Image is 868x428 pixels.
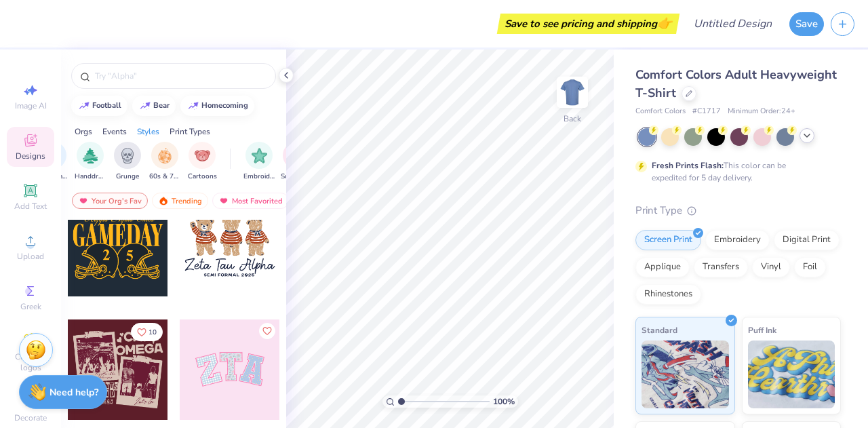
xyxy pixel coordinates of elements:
button: Like [259,323,275,339]
span: Designs [16,151,45,161]
div: Transfers [694,257,748,277]
span: Puff Ink [748,323,776,337]
span: Upload [17,251,44,262]
div: This color can be expedited for 5 day delivery. [652,159,818,184]
span: 10 [149,329,157,336]
span: Image AI [15,100,47,111]
div: filter for Grunge [114,142,141,182]
span: Add Text [14,201,47,212]
div: Events [102,125,127,138]
input: Try "Alpha" [94,69,267,83]
img: Handdrawn Image [83,148,98,163]
img: most_fav.gif [218,196,229,206]
div: Vinyl [752,257,790,277]
span: Comfort Colors [635,106,686,117]
span: Minimum Order: 24 + [728,106,795,117]
img: Grunge Image [120,148,135,163]
span: 100 % [493,395,515,408]
img: trend_line.gif [188,102,199,110]
div: Print Type [635,203,841,218]
img: most_fav.gif [78,196,89,206]
button: filter button [281,142,312,182]
button: filter button [114,142,141,182]
span: Screen Print [281,172,312,182]
div: filter for Handdrawn [75,142,106,182]
div: Save to see pricing and shipping [500,14,676,34]
img: trend_line.gif [140,102,151,110]
div: Back [564,113,581,125]
div: Screen Print [635,230,701,250]
img: Back [559,79,586,106]
span: Embroidery [243,172,275,182]
span: 👉 [657,15,672,31]
div: Orgs [75,125,92,138]
strong: Fresh Prints Flash: [652,160,724,171]
img: trend_line.gif [79,102,90,110]
input: Untitled Design [683,10,783,37]
div: Styles [137,125,159,138]
div: Rhinestones [635,284,701,305]
div: filter for Screen Print [281,142,312,182]
div: filter for Cartoons [188,142,217,182]
div: filter for Embroidery [243,142,275,182]
button: filter button [149,142,180,182]
button: filter button [243,142,275,182]
span: Decorate [14,412,47,423]
div: Digital Print [774,230,840,250]
button: Like [131,323,163,341]
div: Foil [794,257,826,277]
img: trending.gif [158,196,169,206]
span: # C1717 [692,106,721,117]
img: Embroidery Image [252,148,267,163]
div: Trending [152,193,208,209]
span: Cartoons [188,172,217,182]
span: Comfort Colors Adult Heavyweight T-Shirt [635,66,837,101]
div: Your Org's Fav [72,193,148,209]
button: Save [789,12,824,36]
div: Embroidery [705,230,770,250]
strong: Need help? [50,386,98,399]
button: football [71,96,127,116]
button: filter button [188,142,217,182]
img: Cartoons Image [195,148,210,163]
img: Puff Ink [748,341,835,408]
div: Most Favorited [212,193,289,209]
span: Grunge [116,172,139,182]
button: filter button [75,142,106,182]
div: Print Types [170,125,210,138]
div: bear [153,102,170,109]
button: bear [132,96,176,116]
img: 60s & 70s Image [157,148,172,163]
div: filter for 60s & 70s [149,142,180,182]
div: football [92,102,121,109]
span: Clipart & logos [7,351,54,373]
img: Standard [642,341,729,408]
button: homecoming [180,96,254,116]
span: Standard [642,323,677,337]
span: Greek [20,301,41,312]
span: 60s & 70s [149,172,180,182]
div: Applique [635,257,690,277]
div: homecoming [201,102,248,109]
span: Handdrawn [75,172,106,182]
